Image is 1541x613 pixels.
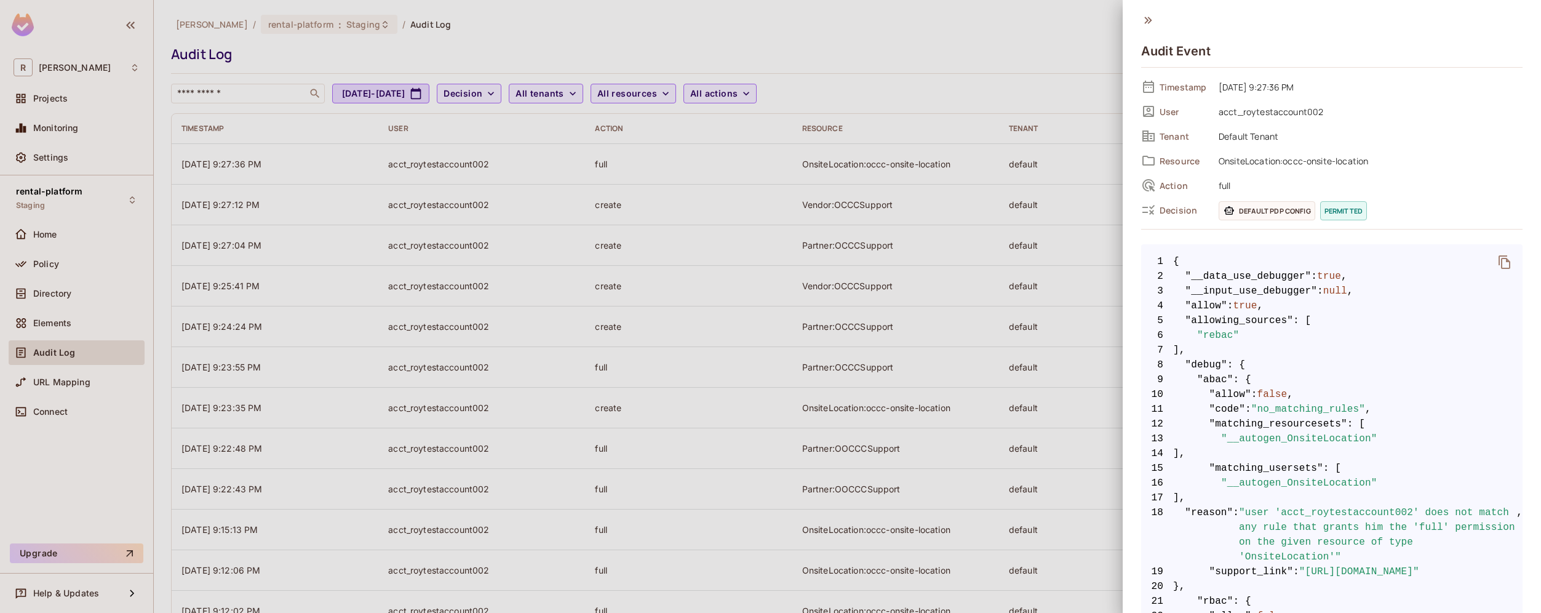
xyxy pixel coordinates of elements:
span: "reason" [1185,505,1233,564]
span: 21 [1141,594,1173,609]
span: ], [1141,343,1523,358]
span: 16 [1141,476,1173,491]
span: Action [1160,180,1209,191]
span: "__data_use_debugger" [1185,269,1312,284]
span: : [1317,284,1323,298]
span: 20 [1141,579,1173,594]
span: : [1311,269,1317,284]
span: : { [1227,358,1245,372]
span: : [ [1293,313,1311,328]
span: Tenant [1160,130,1209,142]
span: "code" [1209,402,1246,417]
span: "no_matching_rules" [1251,402,1365,417]
span: : [1251,387,1257,402]
span: "rebac" [1197,328,1239,343]
span: false [1257,387,1288,402]
span: "support_link" [1209,564,1294,579]
span: User [1160,106,1209,118]
span: : { [1233,372,1251,387]
span: , [1341,269,1347,284]
span: : [1233,505,1239,564]
span: true [1233,298,1257,313]
span: ], [1141,491,1523,505]
span: 11 [1141,402,1173,417]
span: 9 [1141,372,1173,387]
span: 6 [1141,328,1173,343]
span: 15 [1141,461,1173,476]
span: { [1173,254,1179,269]
span: 13 [1141,431,1173,446]
span: acct_roytestaccount002 [1212,104,1523,119]
button: delete [1490,247,1519,277]
span: 18 [1141,505,1173,564]
span: "[URL][DOMAIN_NAME]" [1299,564,1419,579]
span: 2 [1141,269,1173,284]
span: : [ [1347,417,1365,431]
span: "__input_use_debugger" [1185,284,1318,298]
span: 8 [1141,358,1173,372]
span: Timestamp [1160,81,1209,93]
span: permitted [1320,201,1367,220]
span: : [1245,402,1251,417]
span: "debug" [1185,358,1227,372]
span: 3 [1141,284,1173,298]
span: Resource [1160,155,1209,167]
span: "rbac" [1197,594,1233,609]
span: Default Tenant [1212,129,1523,143]
span: OnsiteLocation:occc-onsite-location [1212,153,1523,168]
h4: Audit Event [1141,44,1211,58]
span: true [1317,269,1341,284]
span: "matching_resourcesets" [1209,417,1347,431]
span: 19 [1141,564,1173,579]
span: [DATE] 9:27:36 PM [1212,79,1523,94]
span: "matching_usersets" [1209,461,1323,476]
span: , [1287,387,1293,402]
span: "allow" [1185,298,1227,313]
span: "abac" [1197,372,1233,387]
span: null [1323,284,1347,298]
span: , [1257,298,1264,313]
span: 14 [1141,446,1173,461]
span: "user 'acct_roytestaccount002' does not match any rule that grants him the 'full' permission on t... [1239,505,1516,564]
span: 12 [1141,417,1173,431]
span: "allow" [1209,387,1251,402]
span: : [ [1323,461,1341,476]
span: : [1227,298,1233,313]
span: , [1365,402,1371,417]
span: full [1212,178,1523,193]
span: "__autogen_OnsiteLocation" [1221,431,1377,446]
span: 10 [1141,387,1173,402]
span: "allowing_sources" [1185,313,1294,328]
span: ], [1141,446,1523,461]
span: , [1347,284,1353,298]
span: "__autogen_OnsiteLocation" [1221,476,1377,491]
span: : { [1233,594,1251,609]
span: Default PDP config [1219,201,1315,220]
span: }, [1141,579,1523,594]
span: , [1516,505,1523,564]
span: 7 [1141,343,1173,358]
span: 5 [1141,313,1173,328]
span: 1 [1141,254,1173,269]
span: 17 [1141,491,1173,505]
span: : [1293,564,1299,579]
span: Decision [1160,204,1209,216]
span: 4 [1141,298,1173,313]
